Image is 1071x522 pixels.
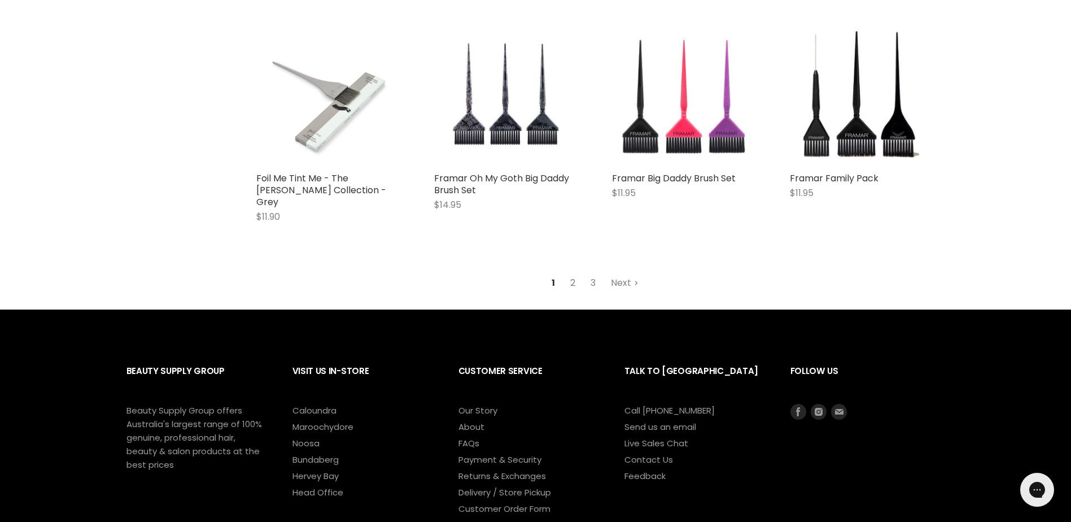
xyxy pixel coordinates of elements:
[584,273,602,293] a: 3
[256,172,386,208] a: Foil Me Tint Me - The [PERSON_NAME] Collection - Grey
[292,404,336,416] a: Caloundra
[458,404,497,416] a: Our Story
[126,357,270,404] h2: Beauty Supply Group
[1015,469,1060,511] iframe: Gorgias live chat messenger
[790,186,814,199] span: $11.95
[256,23,400,167] img: Foil Me Tint Me - The Knobel Collection - Grey
[126,404,262,472] p: Beauty Supply Group offers Australia's largest range of 100% genuine, professional hair, beauty &...
[458,454,541,466] a: Payment & Security
[434,23,578,167] img: Framar Oh My Goth Big Daddy Brush Set
[624,404,715,416] a: Call [PHONE_NUMBER]
[458,503,550,515] a: Customer Order Form
[624,357,768,404] h2: Talk to [GEOGRAPHIC_DATA]
[434,198,461,211] span: $14.95
[790,23,934,167] img: Framar Family Pack
[458,357,602,404] h2: Customer Service
[612,172,736,185] a: Framar Big Daddy Brush Set
[564,273,582,293] a: 2
[434,172,569,197] a: Framar Oh My Goth Big Daddy Brush Set
[612,23,756,167] img: Framar Big Daddy Brush Set
[292,454,339,466] a: Bundaberg
[292,437,320,449] a: Noosa
[292,470,339,482] a: Hervey Bay
[256,210,280,223] span: $11.90
[458,421,484,433] a: About
[458,437,479,449] a: FAQs
[458,486,551,498] a: Delivery / Store Pickup
[624,437,688,449] a: Live Sales Chat
[790,172,878,185] a: Framar Family Pack
[292,486,343,498] a: Head Office
[612,186,636,199] span: $11.95
[545,273,561,293] span: 1
[292,421,353,433] a: Maroochydore
[624,470,666,482] a: Feedback
[624,421,696,433] a: Send us an email
[624,454,673,466] a: Contact Us
[292,357,436,404] h2: Visit Us In-Store
[790,357,945,404] h2: Follow us
[605,273,645,293] a: Next
[458,470,546,482] a: Returns & Exchanges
